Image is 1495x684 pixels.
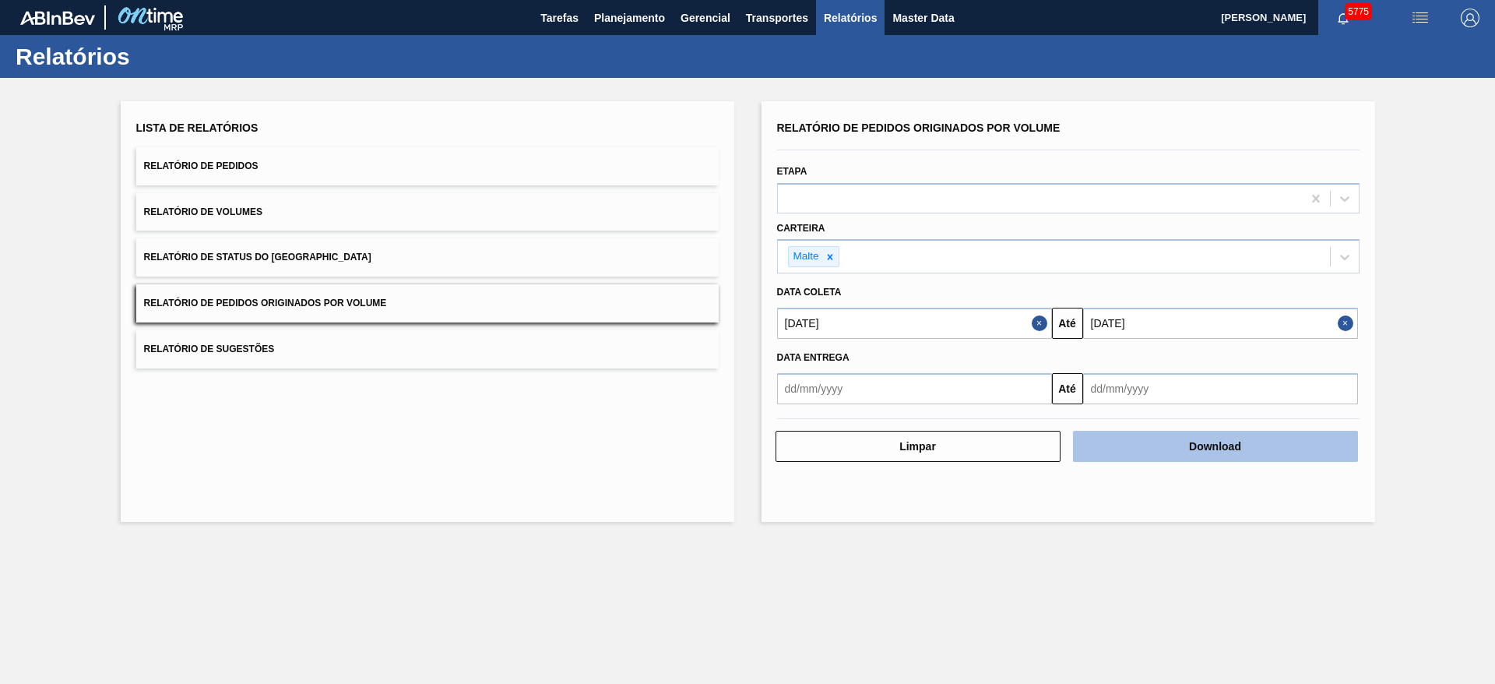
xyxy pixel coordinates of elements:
button: Notificações [1318,7,1368,29]
label: Etapa [777,166,807,177]
button: Limpar [776,431,1061,462]
span: Relatórios [824,9,877,27]
span: Relatório de Status do [GEOGRAPHIC_DATA] [144,252,371,263]
button: Até [1052,308,1083,339]
span: Lista de Relatórios [136,122,259,134]
span: Transportes [746,9,808,27]
span: Gerencial [681,9,730,27]
button: Relatório de Status do [GEOGRAPHIC_DATA] [136,238,719,277]
input: dd/mm/yyyy [777,373,1052,404]
input: dd/mm/yyyy [1083,308,1358,339]
img: Logout [1461,9,1479,27]
span: Relatório de Sugestões [144,344,275,354]
span: Relatório de Pedidos Originados por Volume [144,298,387,309]
input: dd/mm/yyyy [1083,373,1358,404]
span: Relatório de Pedidos [144,160,259,171]
input: dd/mm/yyyy [777,308,1052,339]
span: Data entrega [777,352,850,363]
button: Até [1052,373,1083,404]
button: Relatório de Pedidos [136,147,719,185]
span: Tarefas [540,9,579,27]
img: userActions [1411,9,1430,27]
span: Relatório de Volumes [144,206,262,217]
span: 5775 [1345,3,1372,20]
button: Close [1032,308,1052,339]
h1: Relatórios [16,48,292,65]
label: Carteira [777,223,825,234]
span: Relatório de Pedidos Originados por Volume [777,122,1061,134]
img: TNhmsLtSVTkK8tSr43FrP2fwEKptu5GPRR3wAAAABJRU5ErkJggg== [20,11,95,25]
span: Master Data [892,9,954,27]
span: Planejamento [594,9,665,27]
div: Malte [789,247,821,266]
button: Close [1338,308,1358,339]
button: Download [1073,431,1358,462]
button: Relatório de Sugestões [136,330,719,368]
button: Relatório de Pedidos Originados por Volume [136,284,719,323]
button: Relatório de Volumes [136,193,719,231]
span: Data coleta [777,287,842,298]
